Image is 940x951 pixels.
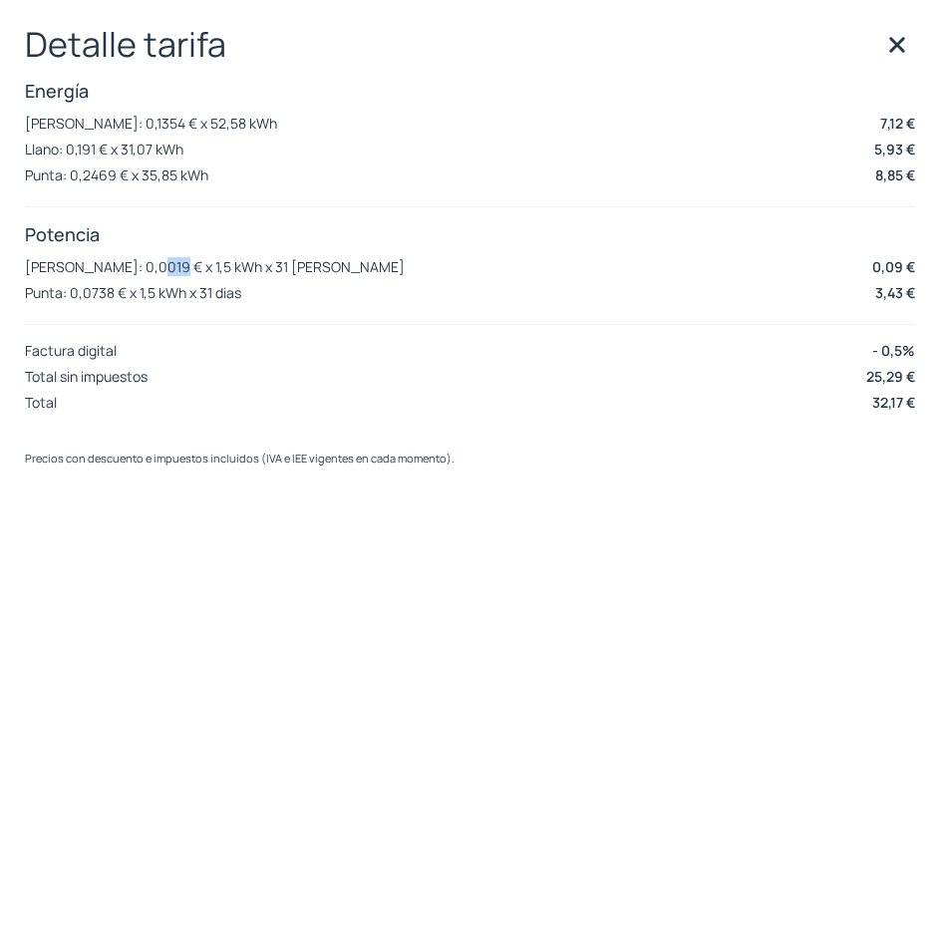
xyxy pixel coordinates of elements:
p: - 0,5% [872,340,915,361]
p: 0,09 € [872,256,915,277]
p: 32,17 € [872,392,915,413]
p: Punta: 0,0738 € x 1,5 kWh x 31 dias [25,283,241,302]
p: Llano: 0,191 € x 31,07 kWh [25,140,183,158]
p: 8,85 € [875,164,915,185]
p: 5,93 € [874,139,915,159]
p: Energía [25,79,915,103]
p: [PERSON_NAME]: 0,1354 € x 52,58 kWh [25,114,277,133]
p: [PERSON_NAME]: 0,0019 € x 1,5 kWh x 31 [PERSON_NAME] [25,257,405,276]
p: Precios con descuento e impuestos incluidos (IVA e IEE vigentes en cada momento). [25,450,915,468]
p: Detalle tarifa [25,25,915,64]
p: Factura digital [25,341,117,360]
p: Total sin impuestos [25,367,148,386]
p: 7,12 € [880,113,915,134]
p: Punta: 0,2469 € x 35,85 kWh [25,165,208,184]
p: 3,43 € [875,282,915,303]
p: Potencia [25,222,915,246]
p: 25,29 € [866,366,915,387]
p: Total [25,393,57,412]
